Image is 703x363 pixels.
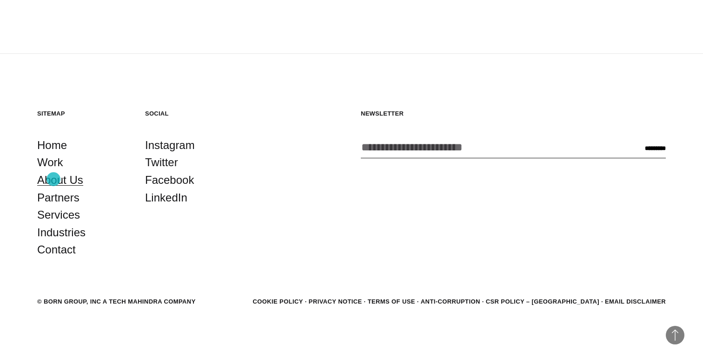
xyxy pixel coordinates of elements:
a: Industries [37,224,86,241]
a: Home [37,136,67,154]
a: LinkedIn [145,189,187,207]
a: Work [37,154,63,171]
div: © BORN GROUP, INC A Tech Mahindra Company [37,297,196,306]
a: About Us [37,171,83,189]
a: Services [37,206,80,224]
a: Twitter [145,154,178,171]
a: Contact [37,241,76,259]
a: Anti-Corruption [421,298,480,305]
a: Facebook [145,171,194,189]
a: Terms of Use [368,298,415,305]
a: Privacy Notice [309,298,362,305]
h5: Sitemap [37,110,126,117]
h5: Newsletter [361,110,666,117]
a: Cookie Policy [252,298,303,305]
a: Email Disclaimer [605,298,666,305]
h5: Social [145,110,234,117]
a: Partners [37,189,80,207]
a: Instagram [145,136,195,154]
button: Back to Top [666,326,684,344]
a: CSR POLICY – [GEOGRAPHIC_DATA] [486,298,599,305]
